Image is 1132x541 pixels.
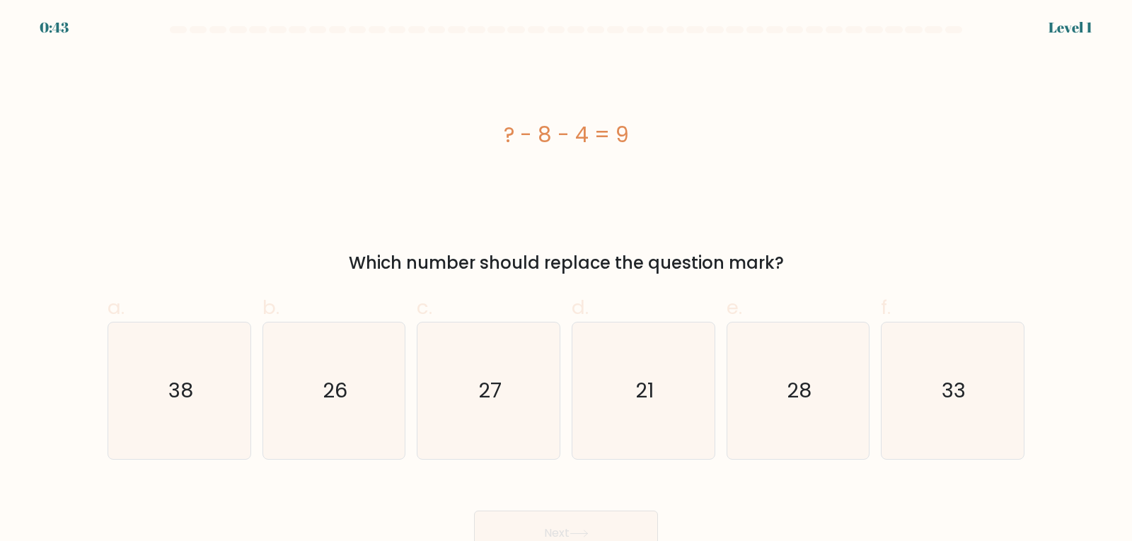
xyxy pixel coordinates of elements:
[942,376,966,405] text: 33
[635,376,654,405] text: 21
[1049,17,1092,38] div: Level 1
[116,250,1016,276] div: Which number should replace the question mark?
[417,293,432,321] span: c.
[40,17,69,38] div: 0:43
[478,376,502,405] text: 27
[323,376,347,405] text: 26
[108,293,125,321] span: a.
[787,376,812,405] text: 28
[881,293,891,321] span: f.
[262,293,279,321] span: b.
[727,293,742,321] span: e.
[108,119,1024,151] div: ? - 8 - 4 = 9
[572,293,589,321] span: d.
[168,376,193,405] text: 38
